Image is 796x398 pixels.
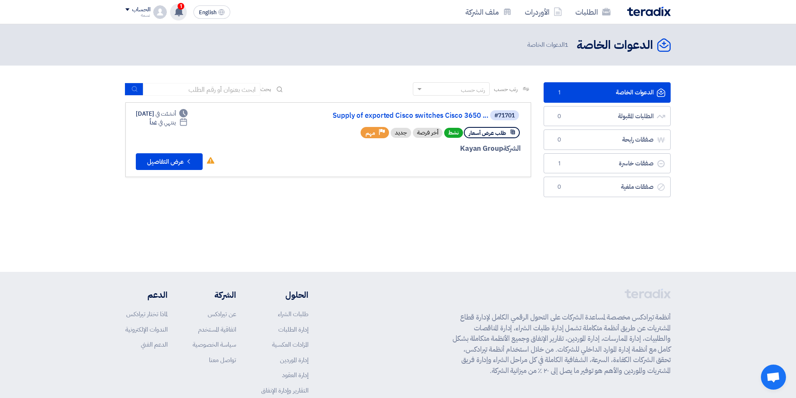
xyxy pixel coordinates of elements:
a: ملف الشركة [459,2,518,22]
span: 1 [178,3,184,10]
button: English [193,5,230,19]
span: English [199,10,216,15]
a: الدعم الفني [141,340,168,349]
span: 0 [554,136,564,144]
div: [DATE] [136,109,188,118]
div: #71701 [494,113,515,119]
span: 0 [554,112,564,121]
span: الدعوات الخاصة [527,40,570,50]
div: أخر فرصة [413,128,443,138]
h2: الدعوات الخاصة [577,37,653,53]
div: الحساب [132,6,150,13]
span: 1 [554,89,564,97]
a: عن تيرادكس [208,309,236,319]
a: صفقات ملغية0 [544,177,671,197]
p: أنظمة تيرادكس مخصصة لمساعدة الشركات على التحول الرقمي الكامل لإدارة قطاع المشتريات عن طريق أنظمة ... [453,312,671,376]
a: الندوات الإلكترونية [125,325,168,334]
span: مهم [366,129,375,137]
span: الشركة [503,143,521,154]
a: سياسة الخصوصية [193,340,236,349]
a: اتفاقية المستخدم [198,325,236,334]
a: صفقات خاسرة1 [544,153,671,174]
div: Kayan Group [320,143,521,154]
a: المزادات العكسية [272,340,308,349]
div: نسمه [125,13,150,18]
span: ينتهي في [158,118,175,127]
a: الطلبات [569,2,617,22]
input: ابحث بعنوان أو رقم الطلب [143,83,260,96]
img: Teradix logo [627,7,671,16]
a: إدارة العقود [282,370,308,380]
span: 1 [554,160,564,168]
img: profile_test.png [153,5,167,19]
a: إدارة الطلبات [278,325,308,334]
a: تواصل معنا [209,355,236,365]
span: 0 [554,183,564,191]
button: عرض التفاصيل [136,153,203,170]
a: Supply of exported Cisco switches Cisco 3650 ... [321,112,488,119]
span: نشط [444,128,463,138]
span: طلب عرض أسعار [469,129,506,137]
span: رتب حسب [494,85,518,94]
a: الأوردرات [518,2,569,22]
a: صفقات رابحة0 [544,129,671,150]
span: بحث [260,85,271,94]
span: 1 [565,40,568,49]
span: أنشئت في [155,109,175,118]
a: الطلبات المقبولة0 [544,106,671,127]
li: الشركة [193,289,236,301]
li: الدعم [125,289,168,301]
div: Open chat [761,365,786,390]
a: لماذا تختار تيرادكس [126,309,168,319]
div: جديد [391,128,411,138]
li: الحلول [261,289,308,301]
a: التقارير وإدارة الإنفاق [261,386,308,395]
div: غداً [150,118,188,127]
a: إدارة الموردين [280,355,308,365]
a: طلبات الشراء [278,309,308,319]
a: الدعوات الخاصة1 [544,82,671,103]
div: رتب حسب [461,86,485,94]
